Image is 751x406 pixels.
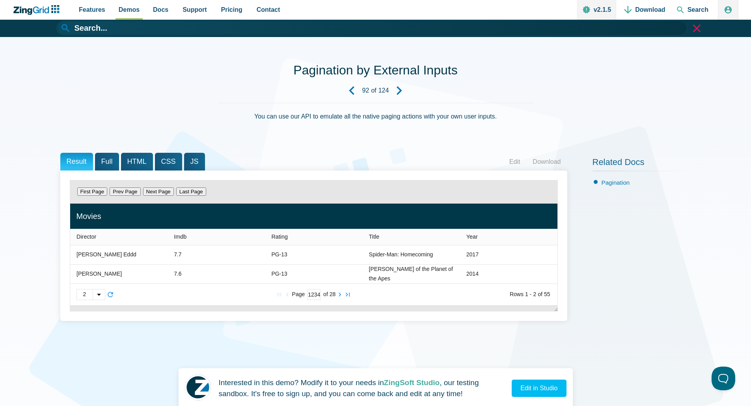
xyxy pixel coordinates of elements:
span: of [371,87,376,94]
div: PG-13 [271,250,287,260]
a: Pagination [602,179,630,186]
span: CSS [155,153,182,171]
div: Spider-Man: Homecoming [369,250,433,260]
div: [PERSON_NAME] [76,269,122,279]
input: Search... [56,20,687,35]
div: 7.7 [174,250,181,260]
a: Previous Demo [341,80,362,101]
a: Next Demo [389,80,410,101]
span: Rating [271,234,288,240]
span: Support [183,4,207,15]
button: Prev Page [110,187,140,196]
a: ZingChart Logo. Click to return to the homepage [13,5,63,15]
zg-button: prevpage [283,291,291,298]
iframe: Help Scout Beacon - Open [712,367,735,390]
button: First Page [77,187,108,196]
zg-button: firstpage [276,291,283,298]
h2: Related Docs [593,157,691,172]
span: Director [76,234,96,240]
div: 7.6 [174,269,181,279]
strong: 92 [362,87,369,94]
span: Contact [257,4,280,15]
zg-text: - [530,292,532,297]
strong: 124 [378,87,389,94]
div: PG-13 [271,269,287,279]
div: Movies [76,209,551,223]
span: JS [184,153,205,171]
span: Features [79,4,105,15]
div: 2 [77,289,93,300]
div: 2014 [466,269,478,279]
input: Current Page [307,289,321,300]
p: Interested in this demo? Modify it to your needs in , our testing sandbox. It's free to sign up, ... [219,377,506,400]
zg-text: of [323,292,328,297]
zg-button: reload [106,291,114,298]
h1: Pagination by External Inputs [293,62,457,80]
span: Docs [153,4,168,15]
span: Pricing [221,4,242,15]
div: [PERSON_NAME] Eddd [76,250,136,260]
a: Edit in Studio [512,380,566,397]
zg-button: nextpage [336,291,344,298]
span: HTML [121,153,153,171]
div: You can use our API to emulate all the native paging actions with your own user inputs. [218,103,533,140]
zg-text: of [538,292,542,297]
a: Download [526,156,567,168]
zg-text: Rows [510,292,524,297]
span: Imdb [174,234,186,240]
zg-text: 1 [525,292,528,297]
span: Result [60,153,93,171]
zg-text: Page [292,292,305,297]
span: Year [466,234,477,240]
zg-text: 55 [544,292,550,297]
a: Edit [503,156,527,168]
span: Title [369,234,379,240]
div: [PERSON_NAME] of the Planet of the Apes [369,265,453,284]
strong: ZingSoft Studio [384,378,440,387]
zg-button: lastpage [344,291,352,298]
zg-text: 2 [533,292,536,297]
zg-text: 28 [330,292,336,297]
button: Last Page [176,187,206,196]
span: Full [95,153,119,171]
div: 2017 [466,250,478,260]
span: Demos [119,4,140,15]
button: Next Page [143,187,174,196]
